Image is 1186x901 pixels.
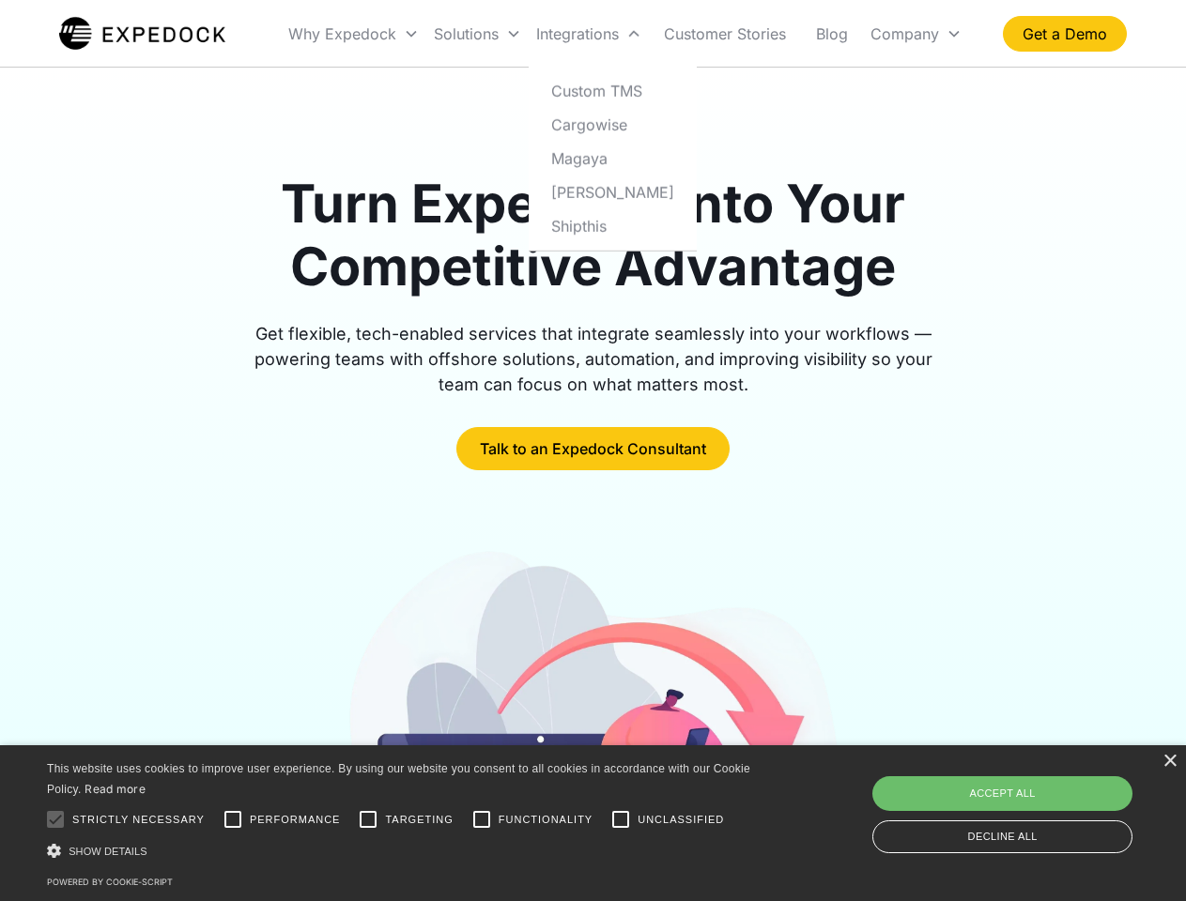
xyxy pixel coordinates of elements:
[85,782,146,796] a: Read more
[1003,16,1127,52] a: Get a Demo
[59,15,225,53] a: home
[426,2,529,66] div: Solutions
[499,812,593,828] span: Functionality
[385,812,453,828] span: Targeting
[536,24,619,43] div: Integrations
[288,24,396,43] div: Why Expedock
[456,427,730,470] a: Talk to an Expedock Consultant
[47,877,173,887] a: Powered by cookie-script
[233,173,954,298] h1: Turn Expedock Into Your Competitive Advantage
[801,2,863,66] a: Blog
[870,24,939,43] div: Company
[536,141,689,175] a: Magaya
[47,762,750,797] span: This website uses cookies to improve user experience. By using our website you consent to all coo...
[529,66,697,251] nav: Integrations
[529,2,649,66] div: Integrations
[536,73,689,107] a: Custom TMS
[536,208,689,242] a: Shipthis
[250,812,341,828] span: Performance
[536,175,689,208] a: [PERSON_NAME]
[281,2,426,66] div: Why Expedock
[638,812,724,828] span: Unclassified
[47,841,757,861] div: Show details
[649,2,801,66] a: Customer Stories
[69,846,147,857] span: Show details
[873,698,1186,901] iframe: Chat Widget
[536,107,689,141] a: Cargowise
[863,2,969,66] div: Company
[434,24,499,43] div: Solutions
[59,15,225,53] img: Expedock Logo
[72,812,205,828] span: Strictly necessary
[233,321,954,397] div: Get flexible, tech-enabled services that integrate seamlessly into your workflows — powering team...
